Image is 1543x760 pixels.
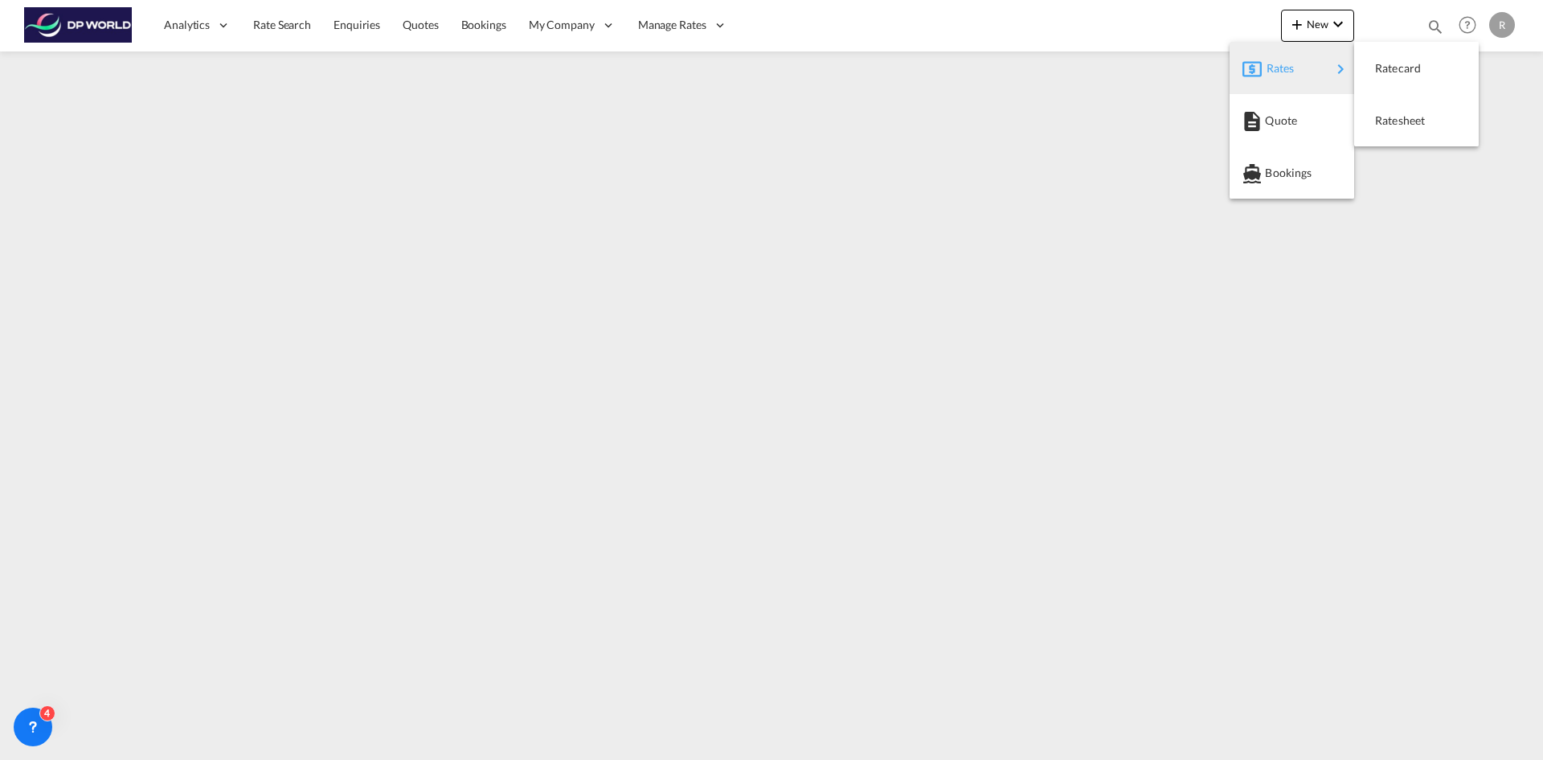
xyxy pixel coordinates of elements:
span: Quote [1265,105,1283,137]
span: Bookings [1265,157,1283,189]
div: Bookings [1242,153,1341,193]
div: Quote [1242,101,1341,141]
span: Rates [1267,52,1286,84]
button: Bookings [1230,146,1354,199]
md-icon: icon-chevron-right [1331,60,1350,79]
button: Quote [1230,94,1354,146]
